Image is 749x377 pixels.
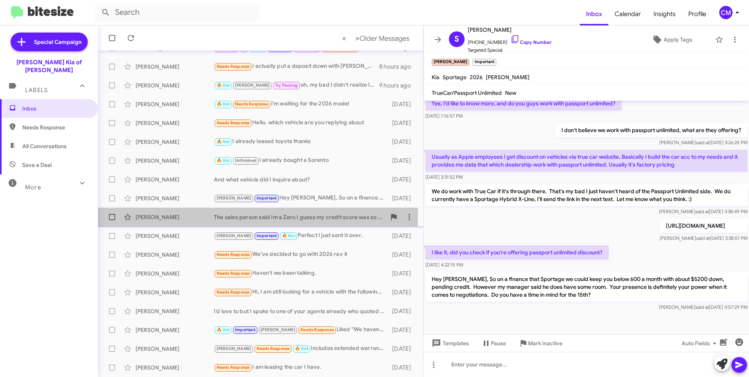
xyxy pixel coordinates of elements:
[342,33,346,43] span: «
[337,30,351,46] button: Previous
[214,325,389,334] div: Liked “We haven't put it on our lot yet; it's supposed to be priced in the mid-30s.”
[217,120,250,125] span: Needs Response
[695,304,709,310] span: said at
[505,89,516,96] span: New
[214,62,379,71] div: I actually put a deposit down with [PERSON_NAME] [DATE] for a sorento
[136,326,214,334] div: [PERSON_NAME]
[660,235,747,241] span: [PERSON_NAME] [DATE] 3:38:51 PM
[214,344,389,353] div: Includes extended warranty
[695,208,709,214] span: said at
[528,336,563,350] span: Mark Inactive
[338,30,414,46] nav: Page navigation example
[136,213,214,221] div: [PERSON_NAME]
[647,3,682,25] a: Insights
[475,336,512,350] button: Pause
[713,6,740,19] button: CM
[659,208,747,214] span: [PERSON_NAME] [DATE] 3:38:49 PM
[136,194,214,202] div: [PERSON_NAME]
[235,158,257,163] span: Unfinished
[425,174,463,180] span: [DATE] 3:31:52 PM
[295,346,308,351] span: 🔥 Hot
[275,83,298,88] span: Try Pausing
[425,150,747,172] p: Usually as Apple employees I get discount on vehicles via true car website. Basically I build the...
[660,219,747,233] p: [URL][DOMAIN_NAME]
[300,327,334,332] span: Needs Response
[389,307,417,315] div: [DATE]
[22,142,67,150] span: All Conversations
[136,100,214,108] div: [PERSON_NAME]
[214,363,389,372] div: I am leasing the car I have.
[486,74,530,81] span: [PERSON_NAME]
[25,87,48,94] span: Labels
[217,252,250,257] span: Needs Response
[136,270,214,277] div: [PERSON_NAME]
[136,157,214,165] div: [PERSON_NAME]
[257,233,277,238] span: Important
[512,336,569,350] button: Mark Inactive
[217,101,230,107] span: 🔥 Hot
[217,271,250,276] span: Needs Response
[217,64,250,69] span: Needs Response
[25,184,41,191] span: More
[432,74,440,81] span: Kia
[257,196,277,201] span: Important
[11,33,88,51] a: Special Campaign
[257,346,290,351] span: Needs Response
[214,137,389,146] div: I already leased toyota thanks
[136,345,214,353] div: [PERSON_NAME]
[555,123,747,137] p: I don't believe we work with passport unlimited, what are they offering?
[389,251,417,259] div: [DATE]
[389,288,417,296] div: [DATE]
[214,250,389,259] div: We've decided to go with 2026 rav 4
[355,33,360,43] span: »
[136,307,214,315] div: [PERSON_NAME]
[95,3,259,22] input: Search
[470,74,483,81] span: 2026
[468,46,552,54] span: Targeted Special
[136,63,214,71] div: [PERSON_NAME]
[632,33,711,47] button: Apply Tags
[136,82,214,89] div: [PERSON_NAME]
[214,213,386,221] div: The sales person said Im a Zero I guess my credit score was so low I couldnt leave the lot with a...
[580,3,608,25] a: Inbox
[425,272,747,302] p: Hey [PERSON_NAME], So on a finance that Sportage we could keep you below 600 a month with about $...
[351,30,414,46] button: Next
[217,139,230,144] span: 🔥 Hot
[425,113,463,119] span: [DATE] 1:16:57 PM
[214,156,389,165] div: I already bought a Sorento
[468,25,552,34] span: [PERSON_NAME]
[360,34,409,43] span: Older Messages
[217,365,250,370] span: Needs Response
[136,251,214,259] div: [PERSON_NAME]
[214,118,389,127] div: Hello, which vehicle are you replying about
[217,158,230,163] span: 🔥 Hot
[659,304,747,310] span: [PERSON_NAME] [DATE] 4:57:29 PM
[136,364,214,372] div: [PERSON_NAME]
[424,336,475,350] button: Templates
[696,140,709,145] span: said at
[214,288,389,297] div: Hi, I am still looking for a vehicle with the following config: Kia [DATE] SX-Prestige Hybrid Ext...
[235,101,268,107] span: Needs Response
[389,364,417,372] div: [DATE]
[217,83,230,88] span: 🔥 Hot
[454,33,459,45] span: S
[443,74,467,81] span: Sportage
[608,3,647,25] a: Calendar
[432,59,469,66] small: [PERSON_NAME]
[472,59,496,66] small: Important
[389,138,417,146] div: [DATE]
[217,327,230,332] span: 🔥 Hot
[217,233,251,238] span: [PERSON_NAME]
[696,235,710,241] span: said at
[389,157,417,165] div: [DATE]
[432,89,502,96] span: TrueCar/Passport Unlimited
[425,262,463,268] span: [DATE] 4:22:15 PM
[261,327,295,332] span: [PERSON_NAME]
[425,245,609,259] p: I like it, did you check if you're offering passport unlimited discount?
[214,176,389,183] div: And what vehicle did I inquire about?
[282,233,295,238] span: 🔥 Hot
[22,105,89,112] span: Inbox
[682,3,713,25] a: Profile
